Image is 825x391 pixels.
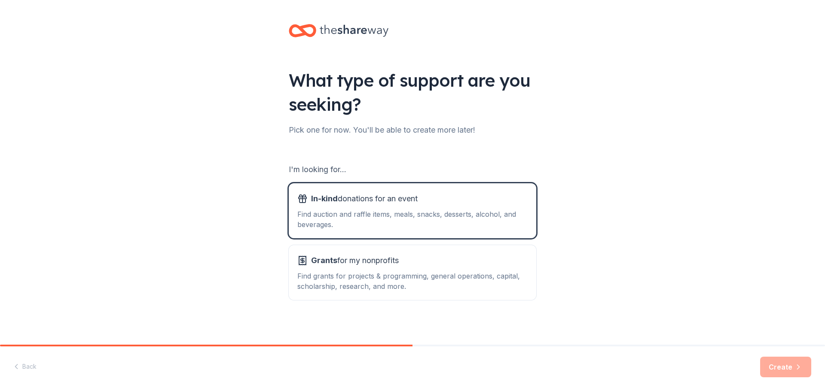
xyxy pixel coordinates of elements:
div: What type of support are you seeking? [289,68,536,116]
div: Find auction and raffle items, meals, snacks, desserts, alcohol, and beverages. [297,209,528,230]
div: Pick one for now. You'll be able to create more later! [289,123,536,137]
span: for my nonprofits [311,254,399,267]
div: Find grants for projects & programming, general operations, capital, scholarship, research, and m... [297,271,528,291]
button: In-kinddonations for an eventFind auction and raffle items, meals, snacks, desserts, alcohol, and... [289,183,536,238]
span: In-kind [311,194,338,203]
div: I'm looking for... [289,163,536,176]
span: Grants [311,256,337,265]
button: Grantsfor my nonprofitsFind grants for projects & programming, general operations, capital, schol... [289,245,536,300]
span: donations for an event [311,192,418,206]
